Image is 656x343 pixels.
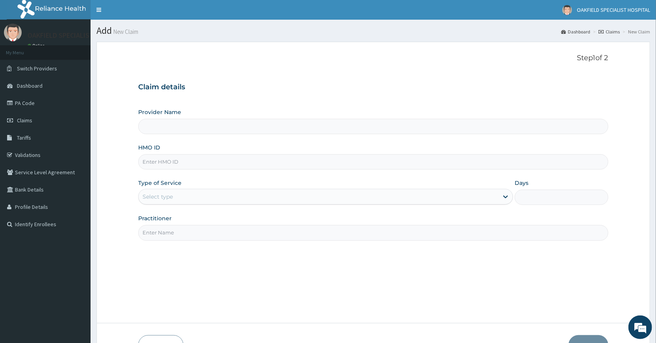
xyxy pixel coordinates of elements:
small: New Claim [112,29,138,35]
img: User Image [4,24,22,41]
input: Enter Name [138,225,608,240]
img: User Image [562,5,572,15]
li: New Claim [621,28,650,35]
p: Step 1 of 2 [138,54,608,63]
a: Online [28,43,46,48]
span: Tariffs [17,134,31,141]
p: OAKFIELD SPECIALIST HOSPITAL [28,32,126,39]
h1: Add [96,26,650,36]
span: Dashboard [17,82,43,89]
input: Enter HMO ID [138,154,608,170]
span: Switch Providers [17,65,57,72]
h3: Claim details [138,83,608,92]
a: Dashboard [561,28,590,35]
label: Type of Service [138,179,182,187]
div: Select type [143,193,173,201]
label: Practitioner [138,214,172,222]
label: Provider Name [138,108,181,116]
label: Days [515,179,528,187]
label: HMO ID [138,144,160,151]
span: Claims [17,117,32,124]
a: Claims [599,28,620,35]
span: OAKFIELD SPECIALIST HOSPITAL [577,6,650,13]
